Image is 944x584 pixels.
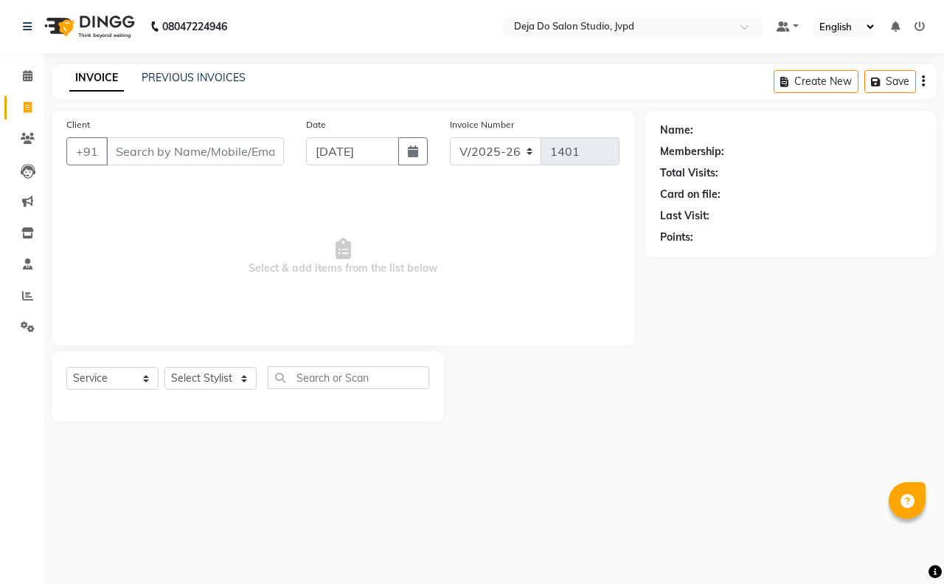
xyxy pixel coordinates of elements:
div: Points: [660,230,693,245]
span: Select & add items from the list below [66,183,619,331]
div: Card on file: [660,187,721,202]
input: Search or Scan [268,366,429,389]
a: PREVIOUS INVOICES [142,71,246,84]
img: logo [38,6,139,47]
div: Name: [660,123,693,138]
div: Total Visits: [660,165,718,181]
label: Client [66,118,90,131]
label: Invoice Number [450,118,514,131]
button: Create New [774,70,858,93]
iframe: chat widget [882,525,929,569]
label: Date [306,118,326,131]
button: +91 [66,137,108,165]
a: INVOICE [69,65,124,92]
div: Membership: [660,144,724,159]
b: 08047224946 [162,6,227,47]
div: Last Visit: [660,208,709,224]
input: Search by Name/Mobile/Email/Code [106,137,284,165]
button: Save [864,70,916,93]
